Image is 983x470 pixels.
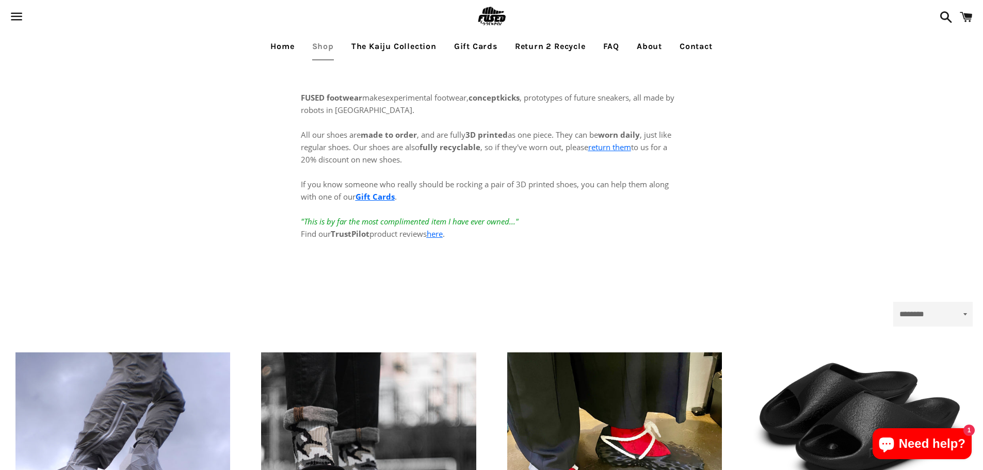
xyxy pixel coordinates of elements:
[469,92,520,103] strong: conceptkicks
[427,229,443,239] a: here
[301,92,362,103] strong: FUSED footwear
[465,129,508,140] strong: 3D printed
[331,229,369,239] strong: TrustPilot
[304,34,342,59] a: Shop
[301,92,674,115] span: experimental footwear, , prototypes of future sneakers, all made by robots in [GEOGRAPHIC_DATA].
[869,428,975,462] inbox-online-store-chat: Shopify online store chat
[356,191,395,202] a: Gift Cards
[361,129,417,140] strong: made to order
[301,92,385,103] span: makes
[446,34,505,59] a: Gift Cards
[301,216,519,226] em: "This is by far the most complimented item I have ever owned..."
[263,34,302,59] a: Home
[629,34,670,59] a: About
[588,142,631,152] a: return them
[301,116,683,240] p: All our shoes are , and are fully as one piece. They can be , just like regular shoes. Our shoes ...
[344,34,444,59] a: The Kaiju Collection
[598,129,640,140] strong: worn daily
[595,34,627,59] a: FAQ
[420,142,480,152] strong: fully recyclable
[672,34,720,59] a: Contact
[507,34,593,59] a: Return 2 Recycle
